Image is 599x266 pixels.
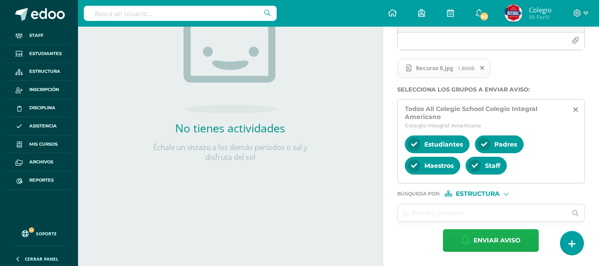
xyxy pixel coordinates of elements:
[529,5,552,14] span: Colegio
[29,68,60,75] span: Estructura
[397,191,440,196] span: Búsqueda por :
[424,162,454,170] span: Maestros
[7,135,71,154] a: Mis cursos
[36,230,57,237] span: Soporte
[29,159,53,166] span: Archivos
[529,13,552,21] span: Mi Perfil
[29,123,57,130] span: Asistencia
[411,64,458,71] span: Recurso 8.jpg
[7,171,71,190] a: Reportes
[479,12,489,21] span: 80
[29,32,43,39] span: Staff
[445,191,511,197] div: [object Object]
[7,81,71,99] a: Inscripción
[7,45,71,63] a: Estudiantes
[29,50,62,57] span: Estudiantes
[474,230,521,251] span: Enviar aviso
[405,122,481,129] span: Colegio Integral Americano
[458,65,474,71] span: 1.86MB
[29,141,58,148] span: Mis cursos
[456,191,500,196] span: Estructura
[141,120,319,135] h2: No tienes actividades
[7,63,71,81] a: Estructura
[29,104,55,111] span: Disciplina
[7,117,71,135] a: Asistencia
[7,99,71,117] a: Disciplina
[398,204,567,222] input: Ej. Primero primaria
[485,162,500,170] span: Staff
[25,256,59,262] span: Cerrar panel
[505,4,522,22] img: 2e1bd2338bb82c658090e08ddbb2593c.png
[29,86,59,93] span: Inscripción
[84,6,277,21] input: Busca un usuario...
[29,177,54,184] span: Reportes
[424,140,463,148] span: Estudiantes
[7,27,71,45] a: Staff
[475,63,490,73] span: Remover archivo
[11,222,67,243] a: Soporte
[443,229,539,252] button: Enviar aviso
[397,59,490,78] span: Recurso 8.jpg
[7,153,71,171] a: Archivos
[141,143,319,162] p: Échale un vistazo a los demás períodos o sal y disfruta del sol
[494,140,517,148] span: Padres
[405,105,566,121] span: Todos All Colegio School Colegio Integral Americano
[397,86,585,93] label: Selecciona los grupos a enviar aviso :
